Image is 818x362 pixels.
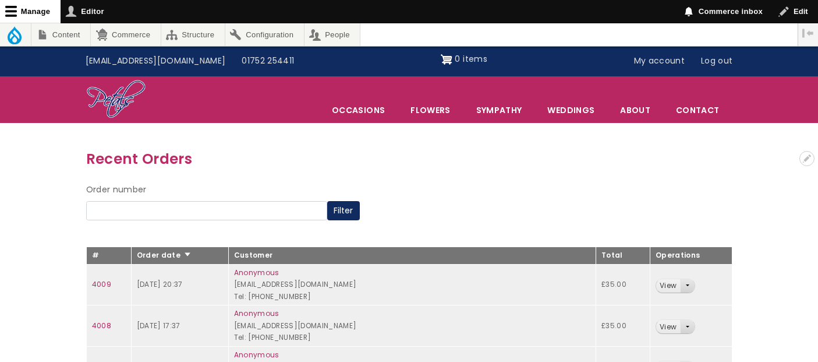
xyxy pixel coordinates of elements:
a: 01752 254411 [233,50,302,72]
td: [EMAIL_ADDRESS][DOMAIN_NAME] Tel: [PHONE_NUMBER] [228,305,596,347]
a: Order date [137,250,192,260]
a: Flowers [398,98,462,122]
a: People [304,23,360,46]
td: £35.00 [596,264,650,305]
th: # [86,247,131,265]
img: Home [86,79,146,120]
a: [EMAIL_ADDRESS][DOMAIN_NAME] [77,50,234,72]
th: Customer [228,247,596,265]
a: Structure [161,23,225,46]
a: Sympathy [464,98,534,122]
button: Open configuration options [799,151,815,166]
button: Filter [327,201,360,221]
a: View [656,279,680,293]
button: Vertical orientation [798,23,818,43]
a: Anonymous [234,268,279,277]
a: View [656,320,680,333]
h3: Recent Orders [86,147,732,170]
time: [DATE] 20:37 [137,279,183,289]
a: Anonymous [234,308,279,318]
a: Contact [664,98,731,122]
a: 4008 [92,321,111,331]
th: Total [596,247,650,265]
a: Log out [693,50,741,72]
td: £35.00 [596,305,650,347]
img: Shopping cart [441,50,452,69]
a: About [608,98,663,122]
span: Weddings [535,98,607,122]
td: [EMAIL_ADDRESS][DOMAIN_NAME] Tel: [PHONE_NUMBER] [228,264,596,305]
a: Anonymous [234,350,279,360]
th: Operations [650,247,732,265]
time: [DATE] 17:37 [137,321,180,331]
a: 4009 [92,279,111,289]
label: Order number [86,183,147,197]
span: 0 items [455,53,487,65]
a: Commerce [91,23,160,46]
a: Shopping cart 0 items [441,50,487,69]
span: Occasions [320,98,397,122]
a: Configuration [225,23,304,46]
a: My account [626,50,693,72]
a: Content [31,23,90,46]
